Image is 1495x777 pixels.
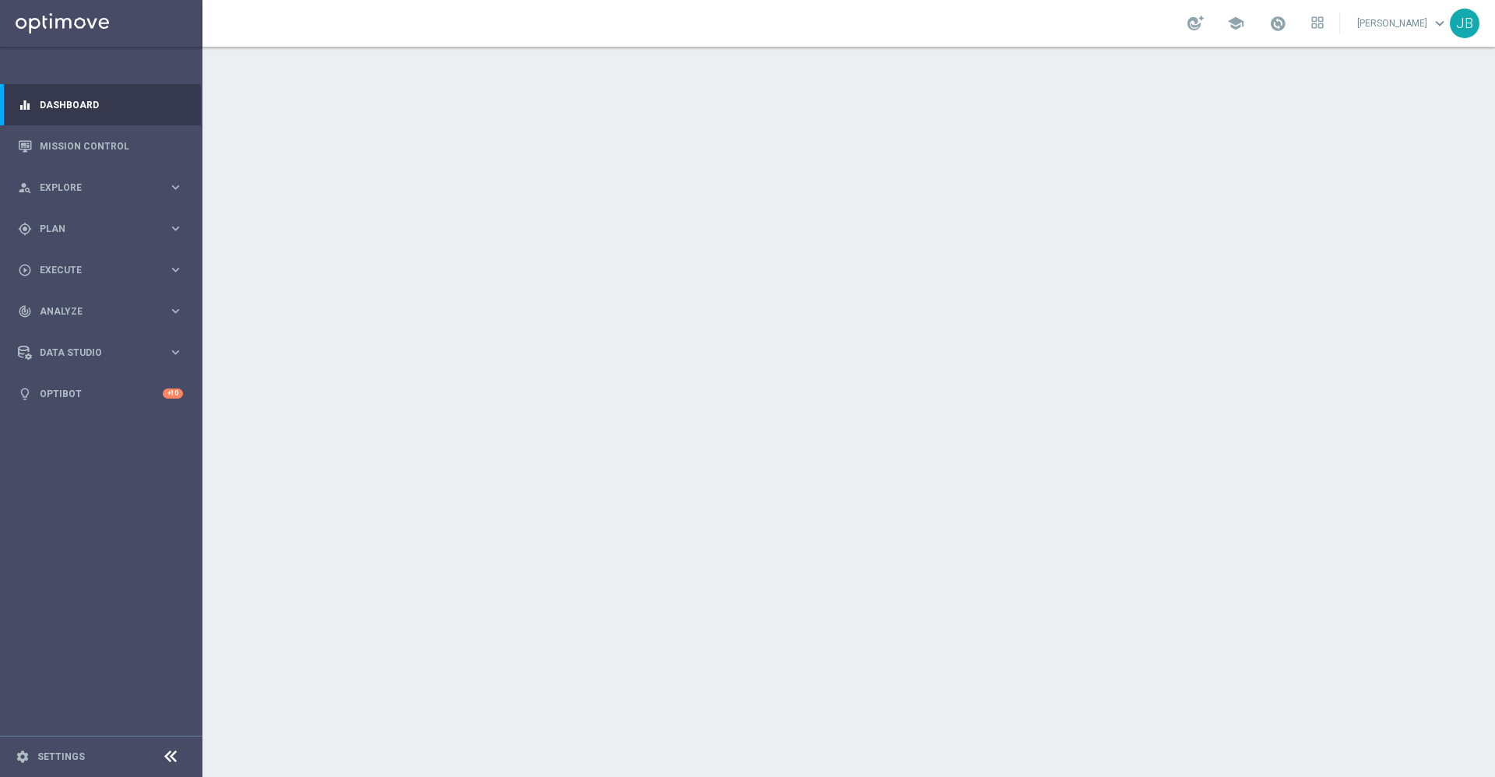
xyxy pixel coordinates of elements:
[1450,9,1479,38] div: JB
[17,99,184,111] button: equalizer Dashboard
[17,181,184,194] button: person_search Explore keyboard_arrow_right
[168,221,183,236] i: keyboard_arrow_right
[18,387,32,401] i: lightbulb
[18,125,183,167] div: Mission Control
[40,84,183,125] a: Dashboard
[40,348,168,357] span: Data Studio
[168,262,183,277] i: keyboard_arrow_right
[1227,15,1244,32] span: school
[18,181,168,195] div: Explore
[18,84,183,125] div: Dashboard
[17,264,184,276] button: play_circle_outline Execute keyboard_arrow_right
[37,752,85,761] a: Settings
[18,222,32,236] i: gps_fixed
[17,388,184,400] button: lightbulb Optibot +10
[40,125,183,167] a: Mission Control
[18,263,32,277] i: play_circle_outline
[1356,12,1450,35] a: [PERSON_NAME]keyboard_arrow_down
[168,180,183,195] i: keyboard_arrow_right
[17,223,184,235] button: gps_fixed Plan keyboard_arrow_right
[168,345,183,360] i: keyboard_arrow_right
[40,307,168,316] span: Analyze
[18,304,32,318] i: track_changes
[18,304,168,318] div: Analyze
[40,183,168,192] span: Explore
[18,263,168,277] div: Execute
[40,373,163,414] a: Optibot
[1431,15,1448,32] span: keyboard_arrow_down
[168,304,183,318] i: keyboard_arrow_right
[17,346,184,359] button: Data Studio keyboard_arrow_right
[18,98,32,112] i: equalizer
[16,750,30,764] i: settings
[18,346,168,360] div: Data Studio
[17,140,184,153] button: Mission Control
[40,224,168,234] span: Plan
[40,265,168,275] span: Execute
[17,305,184,318] button: track_changes Analyze keyboard_arrow_right
[18,222,168,236] div: Plan
[18,373,183,414] div: Optibot
[163,388,183,399] div: +10
[18,181,32,195] i: person_search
